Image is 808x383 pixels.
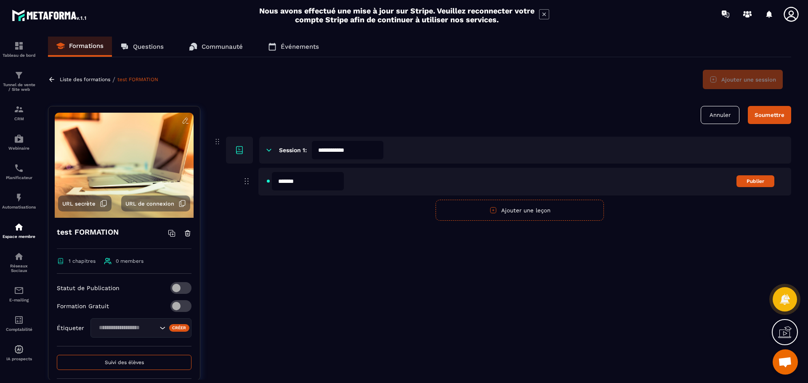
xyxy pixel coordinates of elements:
button: Soumettre [748,106,791,124]
p: Formations [69,42,104,50]
img: automations [14,134,24,144]
img: automations [14,344,24,354]
span: 1 chapitres [69,258,96,264]
img: formation [14,41,24,51]
p: Communauté [202,43,243,50]
p: Étiqueter [57,325,84,331]
h6: Session 1: [279,147,307,153]
p: Réseaux Sociaux [2,264,36,273]
img: social-network [14,251,24,261]
a: Ouvrir le chat [773,349,798,375]
button: Ajouter une session [703,70,783,89]
a: Questions [112,37,172,57]
p: Planificateur [2,175,36,180]
a: accountantaccountantComptabilité [2,309,36,338]
img: formation [14,70,24,80]
button: URL secrète [58,195,112,211]
a: Formations [48,37,112,57]
a: Événements [260,37,327,57]
div: Créer [169,324,190,332]
p: Webinaire [2,146,36,151]
input: Search for option [96,323,157,333]
p: Événements [281,43,319,50]
a: Liste des formations [60,77,110,82]
img: accountant [14,315,24,325]
img: formation [14,104,24,114]
a: Communauté [181,37,251,57]
img: background [55,113,194,218]
p: Formation Gratuit [57,303,109,309]
span: URL de connexion [125,201,174,207]
button: URL de connexion [121,195,190,211]
p: Espace membre [2,234,36,239]
p: Tunnel de vente / Site web [2,82,36,92]
button: Suivi des élèves [57,355,191,370]
a: formationformationTunnel de vente / Site web [2,64,36,98]
button: Ajouter une leçon [436,200,604,221]
p: Tableau de bord [2,53,36,58]
p: IA prospects [2,357,36,361]
span: URL secrète [62,201,96,207]
a: formationformationTableau de bord [2,34,36,64]
a: automationsautomationsEspace membre [2,216,36,245]
button: Annuler [701,106,739,124]
h4: test FORMATION [57,226,119,238]
a: automationsautomationsWebinaire [2,127,36,157]
p: E-mailing [2,298,36,302]
span: Suivi des élèves [105,359,144,365]
button: Publier [736,175,774,187]
span: 0 members [116,258,144,264]
a: formationformationCRM [2,98,36,127]
img: logo [12,8,88,23]
a: social-networksocial-networkRéseaux Sociaux [2,245,36,279]
span: / [112,76,115,84]
div: Search for option [90,318,191,338]
a: test FORMATION [117,77,158,82]
div: Soumettre [755,112,784,118]
p: Questions [133,43,164,50]
p: Automatisations [2,205,36,209]
img: automations [14,222,24,232]
img: email [14,285,24,296]
p: Comptabilité [2,327,36,332]
a: automationsautomationsAutomatisations [2,186,36,216]
a: emailemailE-mailing [2,279,36,309]
p: CRM [2,116,36,121]
p: Statut de Publication [57,285,120,291]
h2: Nous avons effectué une mise à jour sur Stripe. Veuillez reconnecter votre compte Stripe afin de ... [259,6,535,24]
img: scheduler [14,163,24,173]
a: schedulerschedulerPlanificateur [2,157,36,186]
img: automations [14,193,24,203]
